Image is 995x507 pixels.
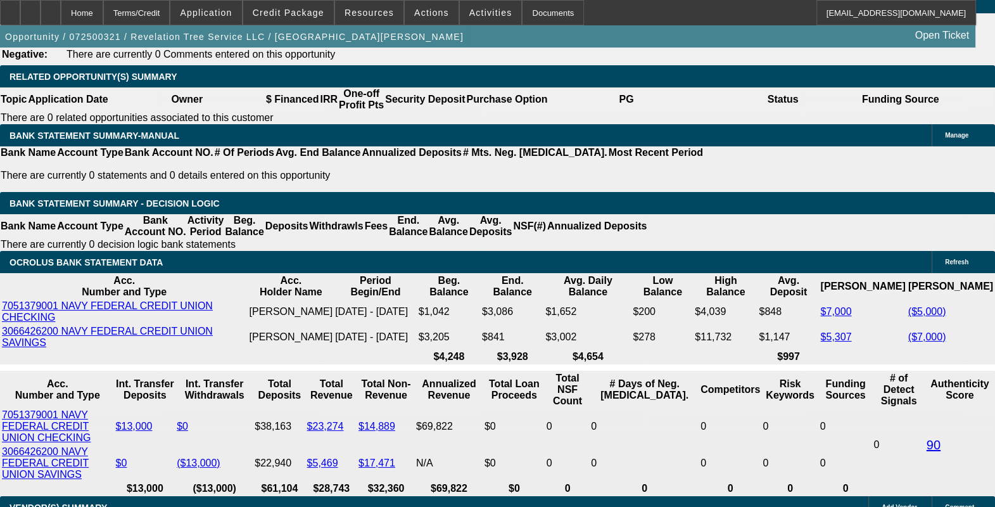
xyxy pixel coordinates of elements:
td: 0 [700,409,761,444]
span: Resources [345,8,394,18]
td: $3,086 [481,300,543,324]
span: Application [180,8,232,18]
td: [DATE] - [DATE] [334,325,417,349]
span: Activities [469,8,512,18]
td: $1,042 [418,300,480,324]
td: 0 [700,446,761,481]
th: Most Recent Period [608,146,704,159]
td: 0 [590,409,699,444]
a: $14,889 [358,421,395,432]
a: $13,000 [116,421,153,432]
button: Actions [405,1,459,25]
a: ($7,000) [908,331,946,342]
a: 3066426200 NAVY FEDERAL CREDIT UNION SAVINGS [2,446,89,480]
th: $3,928 [481,350,543,363]
th: Total Non-Revenue [358,372,414,408]
th: Acc. Holder Name [249,274,334,298]
th: Bank Account NO. [124,146,214,159]
th: $32,360 [358,482,414,495]
th: $13,000 [115,482,175,495]
a: 90 [927,438,941,452]
span: There are currently 0 Comments entered on this opportunity [67,49,335,60]
th: Account Type [56,214,124,238]
span: Bank Statement Summary - Decision Logic [10,198,220,209]
th: $61,104 [254,482,305,495]
td: 0 [762,446,818,481]
div: $69,822 [416,421,482,432]
td: 0 [546,446,589,481]
th: NSF(#) [512,214,547,238]
td: 0 [762,409,818,444]
span: Refresh [945,259,968,266]
td: $3,002 [545,325,631,349]
th: Int. Transfer Withdrawals [176,372,253,408]
th: Low Balance [632,274,693,298]
button: Resources [335,1,403,25]
a: 3066426200 NAVY FEDERAL CREDIT UNION SAVINGS [2,326,213,348]
a: $5,307 [820,331,851,342]
a: $0 [177,421,188,432]
th: $997 [758,350,818,363]
th: Deposits [265,214,309,238]
th: [PERSON_NAME] [820,274,906,298]
th: 0 [546,482,589,495]
th: One-off Profit Pts [338,87,384,112]
span: OCROLUS BANK STATEMENT DATA [10,257,163,267]
th: Beg. Balance [224,214,264,238]
td: $841 [481,325,543,349]
a: ($13,000) [177,458,220,468]
span: Opportunity / 072500321 / Revelation Tree Service LLC / [GEOGRAPHIC_DATA][PERSON_NAME] [5,32,464,42]
th: Owner [109,87,265,112]
td: $1,147 [758,325,818,349]
th: # Of Periods [214,146,275,159]
th: Funding Source [861,87,940,112]
th: $4,654 [545,350,631,363]
td: $278 [632,325,693,349]
th: Beg. Balance [418,274,480,298]
td: 0 [873,409,924,481]
th: Period Begin/End [334,274,417,298]
td: N/A [415,446,483,481]
td: $38,163 [254,409,305,444]
th: End. Balance [388,214,428,238]
th: # Days of Neg. [MEDICAL_DATA]. [590,372,699,408]
th: 0 [590,482,699,495]
span: RELATED OPPORTUNITY(S) SUMMARY [10,72,177,82]
a: $0 [116,458,127,468]
th: 0 [762,482,818,495]
td: $0 [484,409,545,444]
td: $848 [758,300,818,324]
a: $23,274 [307,421,344,432]
th: Security Deposit [384,87,466,112]
td: 0 [820,409,872,444]
a: $5,469 [307,458,338,468]
td: [PERSON_NAME] [249,325,334,349]
th: Avg. Balance [428,214,468,238]
th: $4,248 [418,350,480,363]
button: Application [170,1,241,25]
th: Application Date [27,87,108,112]
td: $200 [632,300,693,324]
th: End. Balance [481,274,543,298]
td: $0 [484,446,545,481]
th: Funding Sources [820,372,872,408]
td: $11,732 [694,325,757,349]
th: ($13,000) [176,482,253,495]
th: Annualized Revenue [415,372,483,408]
th: 0 [700,482,761,495]
th: Annualized Deposits [547,214,647,238]
th: Total Revenue [307,372,357,408]
th: High Balance [694,274,757,298]
th: IRR [319,87,338,112]
td: [DATE] - [DATE] [334,300,417,324]
th: Acc. Number and Type [1,372,114,408]
th: Purchase Option [466,87,548,112]
a: $17,471 [358,458,395,468]
span: Manage [945,132,968,139]
th: # of Detect Signals [873,372,924,408]
p: There are currently 0 statements and 0 details entered on this opportunity [1,170,703,181]
th: Int. Transfer Deposits [115,372,175,408]
th: Account Type [56,146,124,159]
td: $4,039 [694,300,757,324]
span: Credit Package [253,8,324,18]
